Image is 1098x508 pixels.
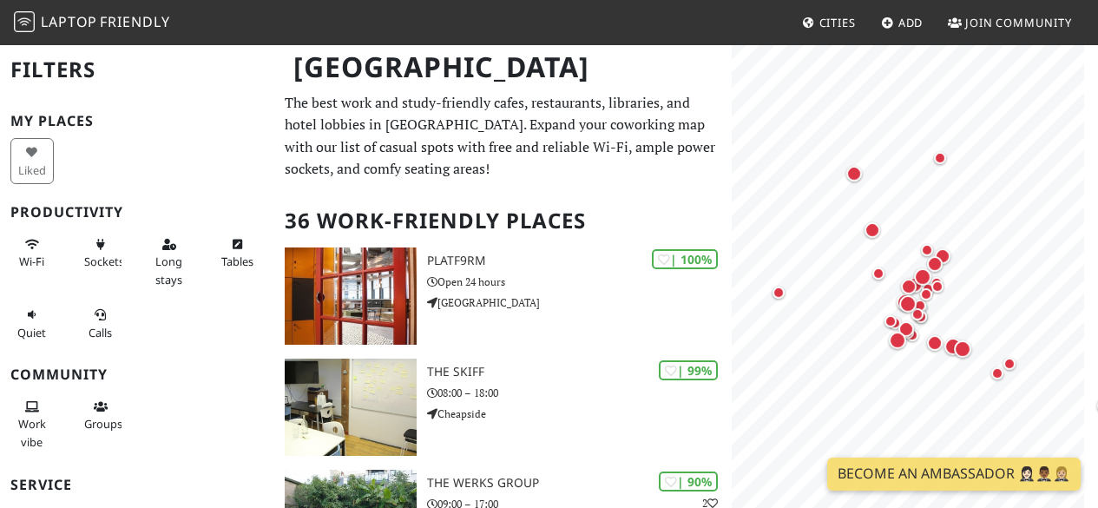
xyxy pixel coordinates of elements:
div: Map marker [904,274,926,296]
div: Map marker [917,240,937,261]
h1: [GEOGRAPHIC_DATA] [279,43,728,91]
a: LaptopFriendly LaptopFriendly [14,8,170,38]
div: Map marker [999,353,1020,374]
div: | 100% [652,249,718,269]
div: Map marker [885,328,910,353]
div: Map marker [868,263,889,284]
span: Video/audio calls [89,325,112,340]
span: Work-friendly tables [221,254,253,269]
span: Group tables [84,416,122,432]
a: Add [874,7,930,38]
div: Map marker [927,276,948,297]
div: Map marker [911,307,931,327]
h3: Productivity [10,204,264,221]
div: | 99% [659,360,718,380]
div: Map marker [768,282,789,303]
div: Map marker [896,292,920,316]
div: Map marker [880,311,901,332]
div: Map marker [941,334,965,359]
div: Map marker [911,265,935,289]
div: Map marker [924,253,946,275]
p: Open 24 hours [427,274,732,290]
h3: The Skiff [427,365,732,379]
a: Cities [795,7,863,38]
div: | 90% [659,472,718,492]
div: Map marker [861,219,884,241]
img: LaptopFriendly [14,11,35,32]
div: Map marker [916,284,937,305]
div: Map marker [893,290,917,314]
a: PLATF9RM | 100% PLATF9RM Open 24 hours [GEOGRAPHIC_DATA] [274,247,732,345]
p: Cheapside [427,406,732,422]
div: Map marker [950,337,975,361]
span: Long stays [155,254,182,287]
div: Map marker [843,162,865,185]
button: Calls [79,300,122,346]
p: The best work and study-friendly cafes, restaurants, libraries, and hotel lobbies in [GEOGRAPHIC_... [285,92,721,181]
span: Laptop [41,12,97,31]
div: Map marker [930,148,950,168]
h3: The Werks Group [427,476,732,491]
button: Quiet [10,300,54,346]
div: Map marker [931,245,954,267]
h3: Community [10,366,264,383]
p: 08:00 – 18:00 [427,385,732,401]
div: Map marker [902,325,923,346]
a: The Skiff | 99% The Skiff 08:00 – 18:00 Cheapside [274,359,732,456]
p: [GEOGRAPHIC_DATA] [427,294,732,311]
div: Map marker [987,363,1008,384]
div: Map marker [897,275,920,298]
span: Quiet [17,325,46,340]
h3: PLATF9RM [427,254,732,268]
span: Add [898,15,924,30]
span: Cities [819,15,856,30]
button: Sockets [79,230,122,276]
button: Long stays [148,230,191,294]
h2: 36 Work-Friendly Places [285,195,721,247]
h2: Filters [10,43,264,96]
img: The Skiff [285,359,417,456]
span: Friendly [100,12,169,31]
div: Map marker [907,304,928,325]
img: PLATF9RM [285,247,417,345]
h3: Service [10,477,264,493]
span: Join Community [965,15,1072,30]
button: Groups [79,393,122,439]
a: Join Community [941,7,1079,38]
h3: My Places [10,113,264,129]
button: Tables [216,230,260,276]
button: Wi-Fi [10,230,54,276]
span: Stable Wi-Fi [19,254,44,269]
a: Become an Ambassador 🤵🏻‍♀️🤵🏾‍♂️🤵🏼‍♀️ [827,458,1081,491]
span: People working [18,416,46,449]
span: Power sockets [84,254,124,269]
div: Map marker [924,332,946,354]
button: Work vibe [10,393,54,456]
